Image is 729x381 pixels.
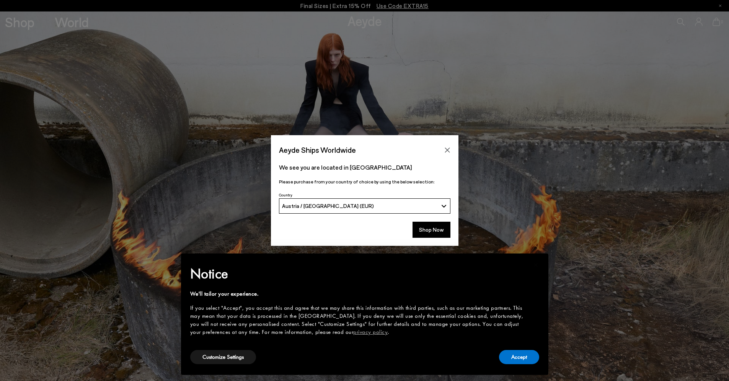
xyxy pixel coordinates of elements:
[353,328,388,336] a: privacy policy
[279,178,450,185] p: Please purchase from your country of choice by using the below selection:
[190,264,527,284] h2: Notice
[413,222,450,238] button: Shop Now
[279,193,292,197] span: Country
[279,143,356,157] span: Aeyde Ships Worldwide
[279,163,450,172] p: We see you are located in [GEOGRAPHIC_DATA]
[190,350,256,364] button: Customize Settings
[499,350,539,364] button: Accept
[527,256,545,274] button: Close this notice
[442,144,453,156] button: Close
[190,290,527,298] div: We'll tailor your experience.
[282,203,374,209] span: Austria / [GEOGRAPHIC_DATA] (EUR)
[533,259,538,271] span: ×
[190,304,527,336] div: If you select "Accept", you accept this and agree that we may share this information with third p...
